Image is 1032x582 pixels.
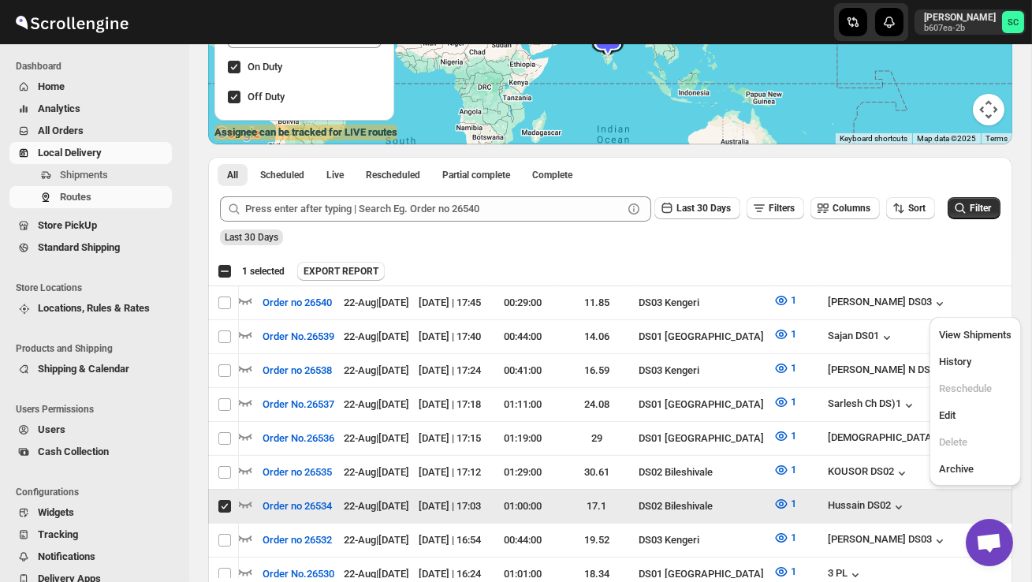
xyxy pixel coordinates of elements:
span: Shipping & Calendar [38,363,129,375]
span: Order No.26530 [263,566,334,582]
button: 1 [764,390,806,415]
span: View Shipments [939,329,1012,341]
span: 22-Aug | [DATE] [344,398,409,410]
span: 1 selected [242,265,285,278]
div: [DATE] | 17:18 [419,397,481,412]
div: DS03 Kengeri [639,532,764,548]
button: Users [9,419,172,441]
span: On Duty [248,61,282,73]
span: Off Duty [248,91,285,103]
span: Standard Shipping [38,241,120,253]
a: Open chat [966,519,1013,566]
div: 18.34 [564,566,629,582]
button: Order No.26539 [253,324,344,349]
span: 1 [791,396,796,408]
button: 1 [764,491,806,517]
button: Sarlesh Ch DS)1 [828,397,917,413]
button: Order No.26537 [253,392,344,417]
span: Shipments [60,169,108,181]
span: Products and Shipping [16,342,178,355]
div: 29 [564,431,629,446]
span: 22-Aug | [DATE] [344,330,409,342]
div: 17.1 [564,498,629,514]
span: Order no 26534 [263,498,332,514]
button: All Orders [9,120,172,142]
span: Configurations [16,486,178,498]
button: Order no 26540 [253,290,341,315]
span: Widgets [38,506,74,518]
button: Notifications [9,546,172,568]
span: Store PickUp [38,219,97,231]
span: Users [38,423,65,435]
img: ScrollEngine [13,2,131,42]
span: Analytics [38,103,80,114]
span: Routes [60,191,91,203]
span: Store Locations [16,282,178,294]
button: [PERSON_NAME] DS03 [828,533,948,549]
span: Delete [939,436,967,448]
button: Order no 26538 [253,358,341,383]
button: 1 [764,288,806,313]
span: Order no 26540 [263,295,332,311]
input: Press enter after typing | Search Eg. Order no 26540 [245,196,623,222]
div: DS01 [GEOGRAPHIC_DATA] [639,431,764,446]
span: Complete [532,169,572,181]
div: KOUSOR DS02 [828,465,910,481]
button: Shipments [9,164,172,186]
span: Local Delivery [38,147,102,159]
div: 01:01:00 [490,566,555,582]
span: Reschedule [939,382,992,394]
span: Home [38,80,65,92]
span: 22-Aug | [DATE] [344,466,409,478]
div: [DATE] | 17:03 [419,498,481,514]
span: 1 [791,565,796,577]
span: Order no 26535 [263,464,332,480]
p: [PERSON_NAME] [924,11,996,24]
button: Order No.26536 [253,426,344,451]
span: Locations, Rules & Rates [38,302,150,314]
div: 14.06 [564,329,629,345]
button: Filter [948,197,1000,219]
span: Columns [833,203,870,214]
button: Hussain DS02 [828,499,907,515]
div: DS01 [GEOGRAPHIC_DATA] [639,329,764,345]
span: 1 [791,328,796,340]
span: Rescheduled [366,169,420,181]
div: 01:19:00 [490,431,555,446]
span: Last 30 Days [676,203,731,214]
label: Assignee can be tracked for LIVE routes [214,125,397,140]
button: Analytics [9,98,172,120]
a: Terms (opens in new tab) [985,134,1008,143]
span: Order No.26539 [263,329,334,345]
button: Routes [9,186,172,208]
span: All Orders [38,125,84,136]
button: [PERSON_NAME] DS03 [828,296,948,312]
span: 1 [791,430,796,442]
span: 1 [791,362,796,374]
span: Filter [970,203,991,214]
button: Filters [747,197,804,219]
div: DS01 [GEOGRAPHIC_DATA] [639,397,764,412]
span: 1 [791,498,796,509]
button: Home [9,76,172,98]
span: 1 [791,294,796,306]
span: Scheduled [260,169,304,181]
button: 1 [764,356,806,381]
button: Keyboard shortcuts [840,133,907,144]
span: Order no 26532 [263,532,332,548]
div: 00:41:00 [490,363,555,379]
div: 19.52 [564,532,629,548]
button: Sort [886,197,935,219]
span: Users Permissions [16,403,178,416]
span: Order No.26536 [263,431,334,446]
div: [DATE] | 17:12 [419,464,481,480]
button: 1 [764,525,806,550]
span: 22-Aug | [DATE] [344,568,409,580]
span: Edit [939,409,956,421]
div: 01:00:00 [490,498,555,514]
div: DS03 Kengeri [639,363,764,379]
span: Sanjay chetri [1002,11,1024,33]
